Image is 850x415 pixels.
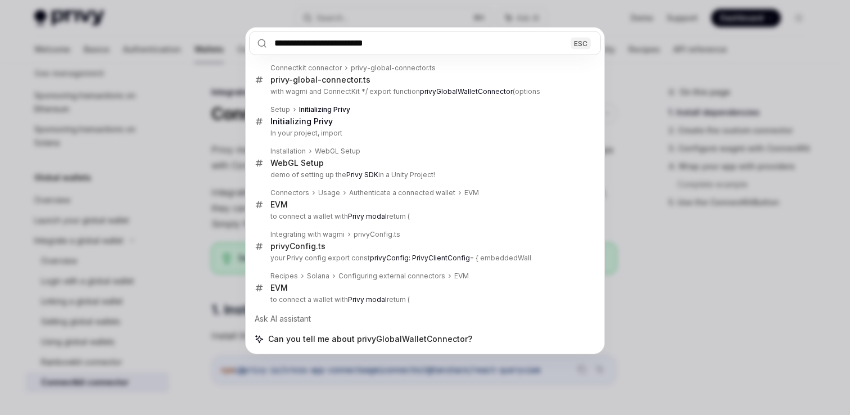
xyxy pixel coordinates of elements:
[270,129,577,138] p: In your project, import
[270,116,333,126] b: Initializing Privy
[268,333,472,345] span: Can you tell me about privyGlobalWalletConnector?
[420,87,513,96] b: privyGlobalWalletConnector
[318,188,340,197] div: Usage
[270,212,577,221] p: to connect a wallet with return (
[464,188,479,197] div: EVM
[571,37,591,49] div: ESC
[249,309,601,329] div: Ask AI assistant
[338,272,445,281] div: Configuring external connectors
[270,64,342,73] div: Connectkit connector
[270,188,309,197] div: Connectors
[307,272,329,281] div: Solana
[348,212,387,220] b: Privy modal
[299,105,350,114] b: Initializing Privy
[349,188,455,197] div: Authenticate a connected wallet
[270,283,288,293] div: EVM
[270,254,577,263] p: your Privy config export const = { embeddedWall
[270,105,290,114] div: Setup
[270,295,577,304] p: to connect a wallet with return (
[270,230,345,239] div: Integrating with wagmi
[270,147,306,156] div: Installation
[315,147,360,156] div: WebGL Setup
[348,295,387,304] b: Privy modal
[270,87,577,96] p: with wagmi and ConnectKit */ export function (options
[354,230,400,239] div: privyConfig.ts
[270,200,288,210] div: EVM
[270,272,298,281] div: Recipes
[270,170,577,179] p: demo of setting up the in a Unity Project!
[370,254,470,262] b: privyConfig: PrivyClientConfig
[346,170,378,179] b: Privy SDK
[454,272,469,281] div: EVM
[351,64,436,73] div: privy-global-connector.ts
[270,241,325,251] div: privyConfig.ts
[270,158,324,168] div: WebGL Setup
[270,75,370,85] div: privy-global-connector.ts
